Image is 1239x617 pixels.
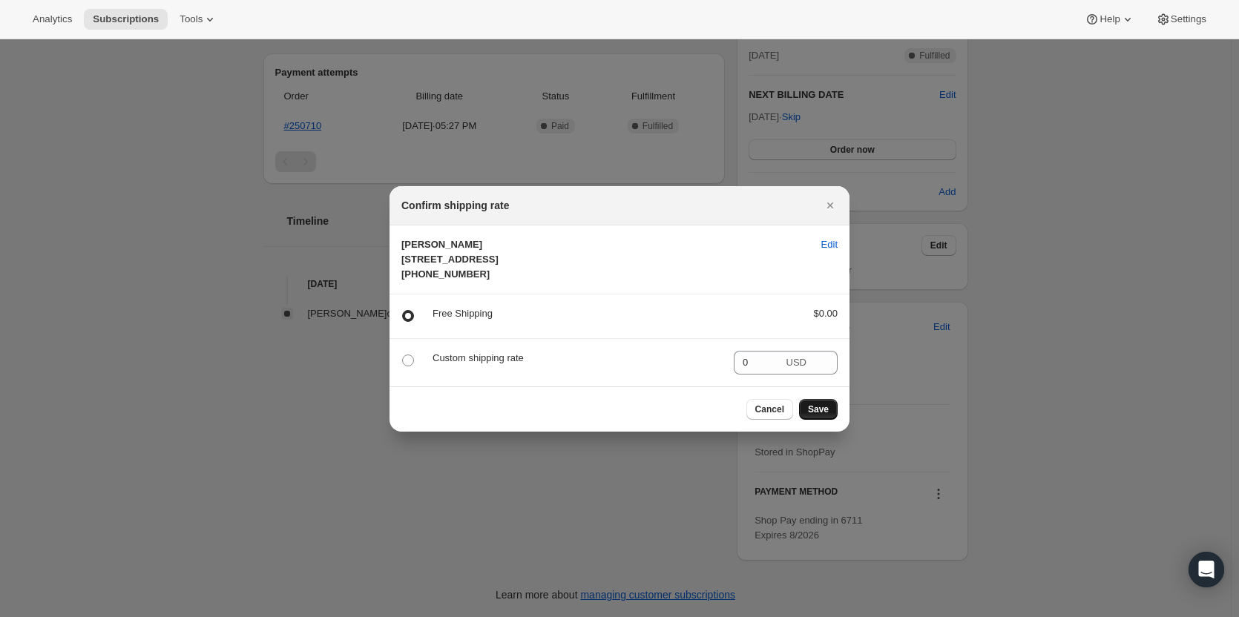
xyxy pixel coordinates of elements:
[786,357,806,368] span: USD
[1171,13,1206,25] span: Settings
[755,403,784,415] span: Cancel
[84,9,168,30] button: Subscriptions
[821,237,838,252] span: Edit
[1076,9,1143,30] button: Help
[401,198,509,213] h2: Confirm shipping rate
[180,13,203,25] span: Tools
[33,13,72,25] span: Analytics
[812,233,847,257] button: Edit
[1100,13,1120,25] span: Help
[808,403,829,415] span: Save
[171,9,226,30] button: Tools
[1189,552,1224,587] div: Open Intercom Messenger
[799,399,838,420] button: Save
[433,306,789,321] p: Free Shipping
[24,9,81,30] button: Analytics
[401,239,499,280] span: [PERSON_NAME] [STREET_ADDRESS] [PHONE_NUMBER]
[813,308,838,319] span: $0.00
[1147,9,1215,30] button: Settings
[820,195,841,216] button: Close
[746,399,793,420] button: Cancel
[93,13,159,25] span: Subscriptions
[433,351,722,366] p: Custom shipping rate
